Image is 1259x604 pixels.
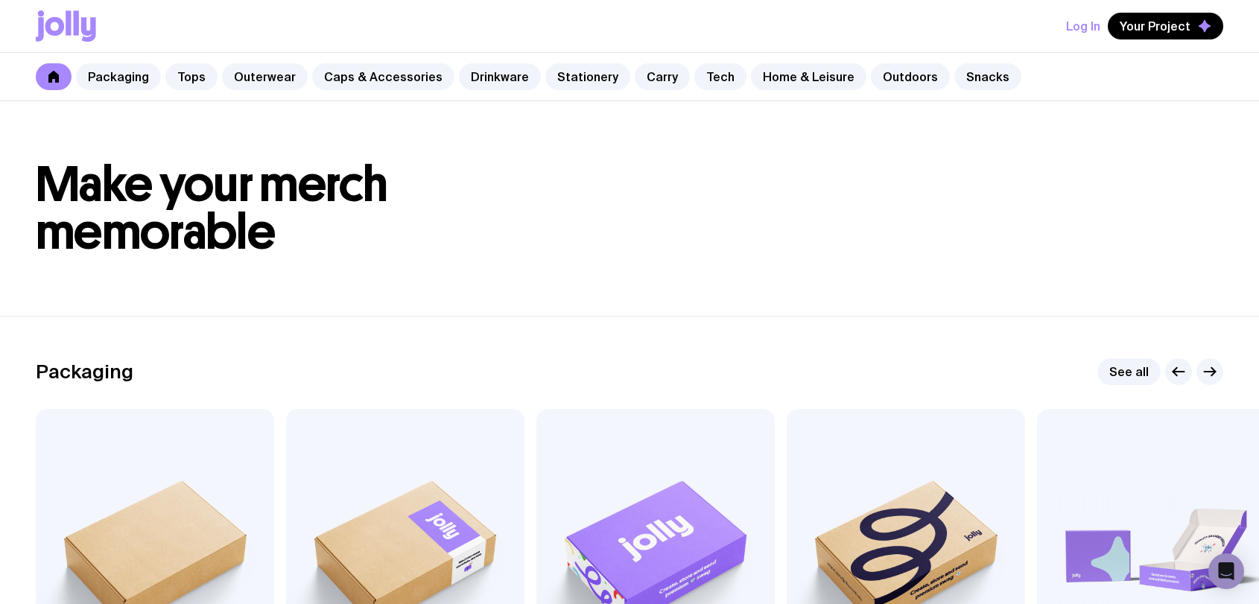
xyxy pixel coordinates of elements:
a: See all [1097,358,1161,385]
a: Caps & Accessories [312,63,454,90]
span: Your Project [1120,19,1190,34]
a: Stationery [545,63,630,90]
a: Drinkware [459,63,541,90]
button: Your Project [1108,13,1223,39]
h2: Packaging [36,360,133,383]
a: Outdoors [871,63,950,90]
a: Tops [165,63,218,90]
a: Snacks [954,63,1021,90]
span: Make your merch memorable [36,155,388,261]
div: Open Intercom Messenger [1208,553,1244,589]
a: Outerwear [222,63,308,90]
button: Log In [1066,13,1100,39]
a: Packaging [76,63,161,90]
a: Tech [694,63,746,90]
a: Home & Leisure [751,63,866,90]
a: Carry [635,63,690,90]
